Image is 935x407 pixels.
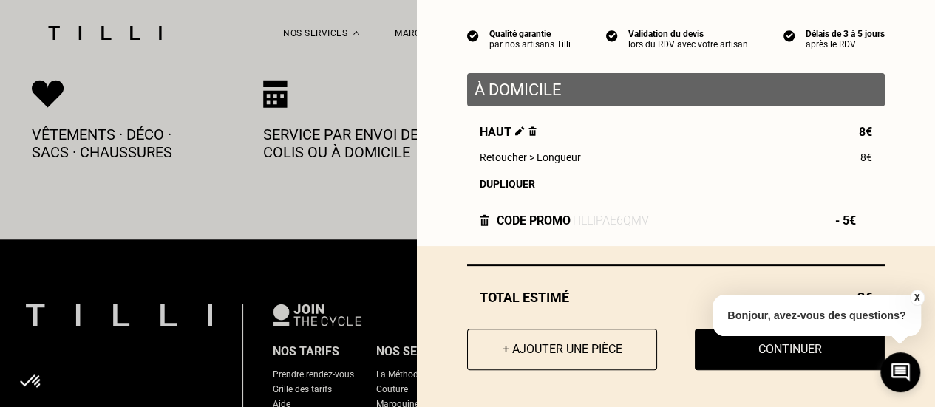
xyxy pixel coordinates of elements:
div: lors du RDV avec votre artisan [628,39,748,49]
span: - 5€ [835,213,872,228]
span: Retoucher > Longueur [480,151,581,163]
img: Supprimer [528,126,537,136]
button: + Ajouter une pièce [467,329,657,370]
img: Éditer [515,126,525,136]
img: icon list info [467,29,479,42]
div: Validation du devis [628,29,748,39]
div: TILLIpae6qMV [571,213,649,228]
span: Haut [480,125,537,139]
img: icon list info [606,29,618,42]
span: 8€ [860,151,872,163]
p: À domicile [475,81,877,99]
div: Délais de 3 à 5 jours [806,29,885,39]
div: Qualité garantie [489,29,571,39]
div: Code promo [497,213,571,228]
button: X [909,290,924,306]
div: Total estimé [467,290,885,305]
div: par nos artisans Tilli [489,39,571,49]
div: après le RDV [806,39,885,49]
p: Bonjour, avez-vous des questions? [713,295,921,336]
button: Continuer [695,329,885,370]
div: Dupliquer [480,178,872,190]
img: icon list info [783,29,795,42]
span: 8€ [859,125,872,139]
